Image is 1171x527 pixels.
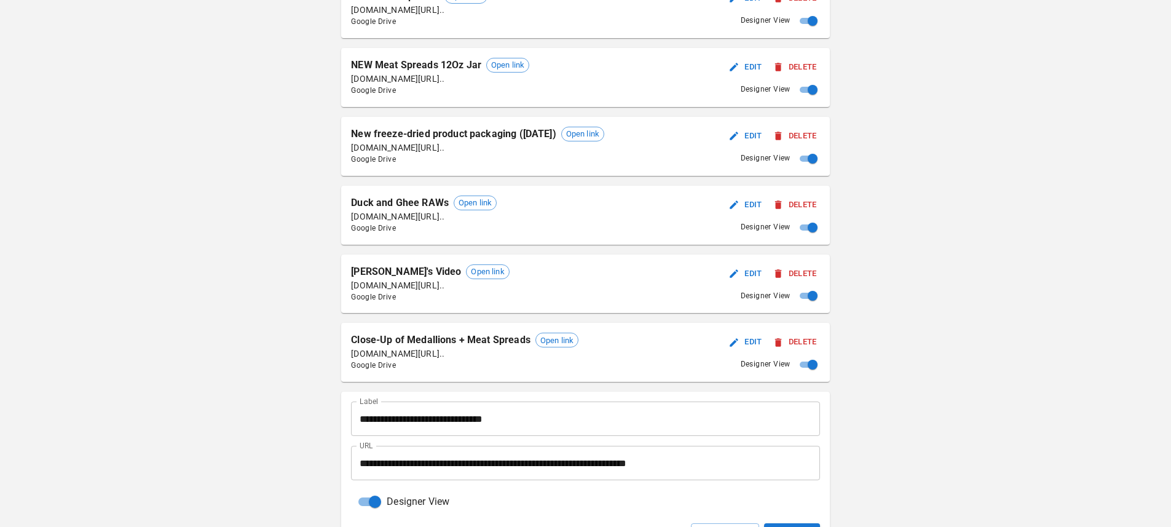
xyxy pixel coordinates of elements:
[351,141,604,154] p: [DOMAIN_NAME][URL]..
[487,59,529,71] span: Open link
[486,58,529,73] div: Open link
[360,396,378,406] label: Label
[467,266,508,278] span: Open link
[351,333,530,347] p: Close-Up of Medallions + Meat Spreads
[351,73,529,85] p: [DOMAIN_NAME][URL]..
[535,333,578,347] div: Open link
[741,359,791,371] span: Designer View
[351,347,578,360] p: [DOMAIN_NAME][URL]..
[771,196,820,215] button: Delete
[741,290,791,303] span: Designer View
[741,15,791,27] span: Designer View
[771,127,820,146] button: Delete
[351,4,487,16] p: [DOMAIN_NAME][URL]..
[741,221,791,234] span: Designer View
[351,16,487,28] span: Google Drive
[360,440,373,451] label: URL
[351,360,578,372] span: Google Drive
[727,333,766,352] button: Edit
[351,279,510,291] p: [DOMAIN_NAME][URL]..
[351,154,604,166] span: Google Drive
[454,196,497,210] div: Open link
[351,58,481,73] p: NEW Meat Spreads 12Oz Jar
[727,58,766,77] button: Edit
[387,494,449,509] span: Designer View
[351,264,461,279] p: [PERSON_NAME]'s Video
[351,196,449,210] p: Duck and Ghee RAWs
[351,210,497,223] p: [DOMAIN_NAME][URL]..
[454,197,496,209] span: Open link
[351,85,529,97] span: Google Drive
[562,128,604,140] span: Open link
[771,333,820,352] button: Delete
[536,335,578,347] span: Open link
[741,153,791,165] span: Designer View
[351,223,497,235] span: Google Drive
[771,58,820,77] button: Delete
[561,127,604,141] div: Open link
[727,127,766,146] button: Edit
[351,127,556,141] p: New freeze-dried product packaging ([DATE])
[771,264,820,283] button: Delete
[741,84,791,96] span: Designer View
[466,264,509,279] div: Open link
[351,291,510,304] span: Google Drive
[727,264,766,283] button: Edit
[727,196,766,215] button: Edit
